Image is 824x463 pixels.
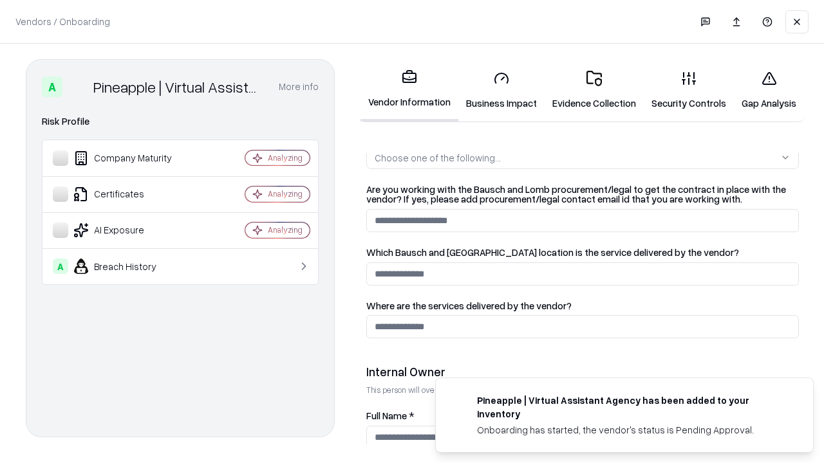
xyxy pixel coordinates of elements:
[477,423,782,437] div: Onboarding has started, the vendor's status is Pending Approval.
[734,60,804,120] a: Gap Analysis
[53,150,207,166] div: Company Maturity
[15,15,110,28] p: Vendors / Onboarding
[366,364,799,379] div: Internal Owner
[268,152,303,163] div: Analyzing
[268,188,303,199] div: Analyzing
[477,394,782,421] div: Pineapple | Virtual Assistant Agency has been added to your inventory
[366,146,799,169] button: Choose one of the following...
[42,77,62,97] div: A
[366,248,799,257] label: Which Bausch and [GEOGRAPHIC_DATA] location is the service delivered by the vendor?
[53,186,207,202] div: Certificates
[53,222,207,238] div: AI Exposure
[366,385,799,395] p: This person will oversee the vendor relationship and coordinate any required assessments or appro...
[451,394,467,409] img: trypineapple.com
[360,59,458,122] a: Vendor Information
[53,259,207,274] div: Breach History
[268,224,303,235] div: Analyzing
[366,301,799,311] label: Where are the services delivered by the vendor?
[279,75,319,98] button: More info
[366,185,799,204] label: Are you working with the Bausch and Lomb procurement/legal to get the contract in place with the ...
[644,60,734,120] a: Security Controls
[42,114,319,129] div: Risk Profile
[53,259,68,274] div: A
[93,77,263,97] div: Pineapple | Virtual Assistant Agency
[366,411,799,421] label: Full Name *
[375,151,501,165] div: Choose one of the following...
[68,77,88,97] img: Pineapple | Virtual Assistant Agency
[458,60,545,120] a: Business Impact
[545,60,644,120] a: Evidence Collection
